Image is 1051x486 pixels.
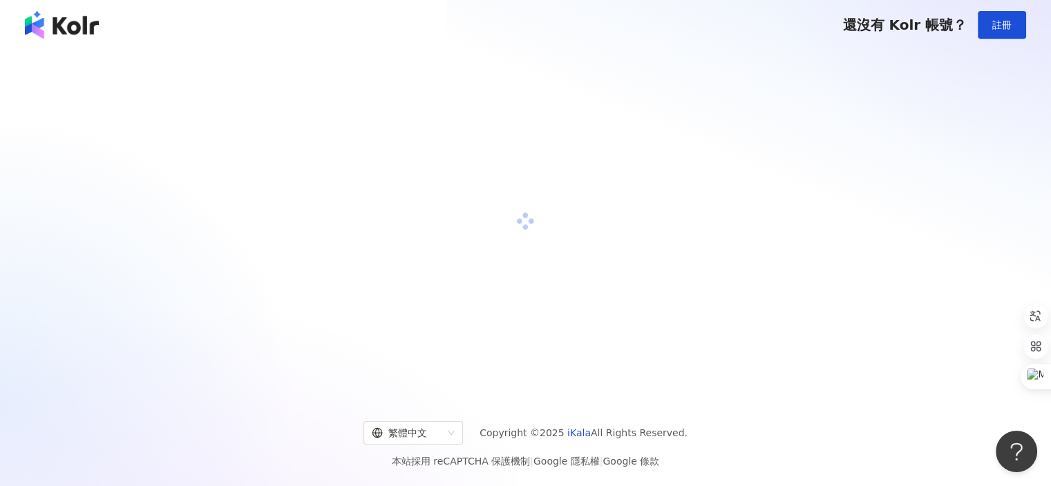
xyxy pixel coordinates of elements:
[978,11,1026,39] button: 註冊
[842,17,967,33] span: 還沒有 Kolr 帳號？
[567,427,591,438] a: iKala
[603,456,659,467] a: Google 條款
[392,453,659,469] span: 本站採用 reCAPTCHA 保護機制
[992,19,1012,30] span: 註冊
[480,424,688,441] span: Copyright © 2025 All Rights Reserved.
[996,431,1037,472] iframe: Help Scout Beacon - Open
[25,11,99,39] img: logo
[530,456,533,467] span: |
[533,456,600,467] a: Google 隱私權
[372,422,442,444] div: 繁體中文
[600,456,603,467] span: |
